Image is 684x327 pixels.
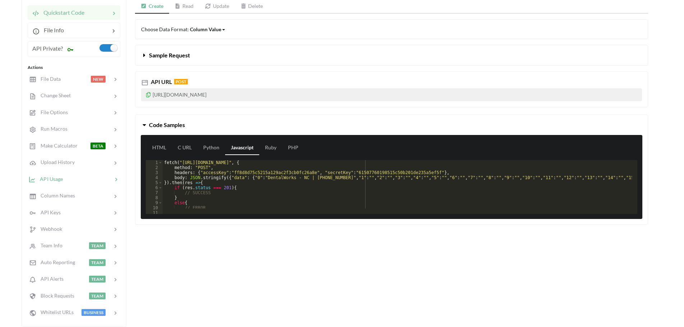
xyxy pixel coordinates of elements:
[36,192,75,198] span: Column Names
[197,141,225,155] a: Python
[141,88,642,101] p: [URL][DOMAIN_NAME]
[36,143,78,149] span: Make Calculator
[146,205,163,210] div: 10
[146,200,163,205] div: 9
[36,309,74,315] span: Whitelist URLs
[89,293,106,299] span: TEAM
[39,9,84,16] span: Quickstart Code
[149,52,190,59] span: Sample Request
[146,185,163,190] div: 6
[36,92,71,98] span: Change Sheet
[172,141,197,155] a: C URL
[135,115,648,135] button: Code Samples
[146,210,163,215] div: 11
[90,143,106,149] span: BETA
[36,126,68,132] span: Run Macros
[259,141,282,155] a: Ruby
[146,160,163,165] div: 1
[149,78,172,85] span: API URL
[36,276,64,282] span: API Alerts
[28,64,120,71] div: Actions
[36,259,75,265] span: Auto Reporting
[91,76,106,83] span: NEW
[146,180,163,185] div: 5
[39,27,64,33] span: File Info
[82,309,106,316] span: BUSINESS
[225,141,259,155] a: Javascript
[36,242,62,248] span: Team Info
[36,209,61,215] span: API Keys
[36,176,63,182] span: API Usage
[32,45,63,52] span: API Private?
[146,190,163,195] div: 7
[190,25,221,33] div: Column Value
[36,293,74,299] span: Block Requests
[135,45,648,65] button: Sample Request
[146,195,163,200] div: 8
[174,79,188,84] span: POST
[89,276,106,282] span: TEAM
[89,259,106,266] span: TEAM
[89,242,106,249] span: TEAM
[141,26,226,32] span: Choose Data Format:
[36,226,62,232] span: Webhook
[146,175,163,180] div: 4
[146,170,163,175] div: 3
[36,109,68,115] span: File Options
[146,141,172,155] a: HTML
[146,165,163,170] div: 2
[36,76,61,82] span: File Data
[149,121,185,128] span: Code Samples
[282,141,304,155] a: PHP
[36,159,75,165] span: Upload History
